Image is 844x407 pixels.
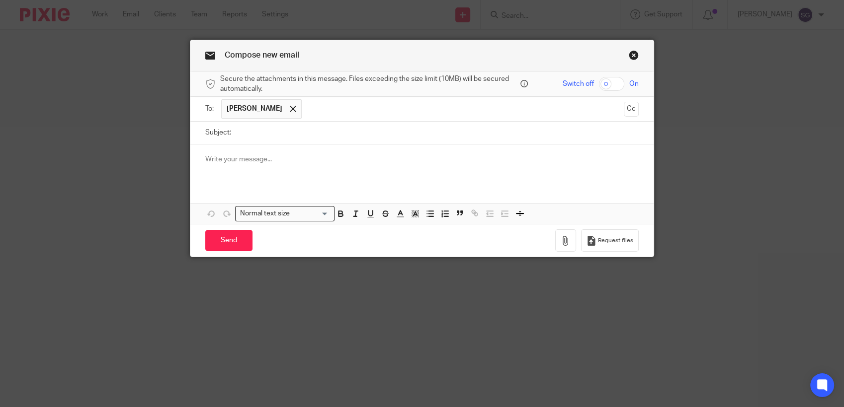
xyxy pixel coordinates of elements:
[581,229,639,252] button: Request files
[563,79,594,89] span: Switch off
[598,237,633,245] span: Request files
[220,74,518,94] span: Secure the attachments in this message. Files exceeding the size limit (10MB) will be secured aut...
[629,50,639,64] a: Close this dialog window
[238,208,292,219] span: Normal text size
[629,79,639,89] span: On
[227,104,282,114] span: [PERSON_NAME]
[205,104,216,114] label: To:
[205,230,253,251] input: Send
[235,206,335,221] div: Search for option
[293,208,329,219] input: Search for option
[205,128,231,137] label: Subject:
[624,102,639,117] button: Cc
[225,51,299,59] span: Compose new email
